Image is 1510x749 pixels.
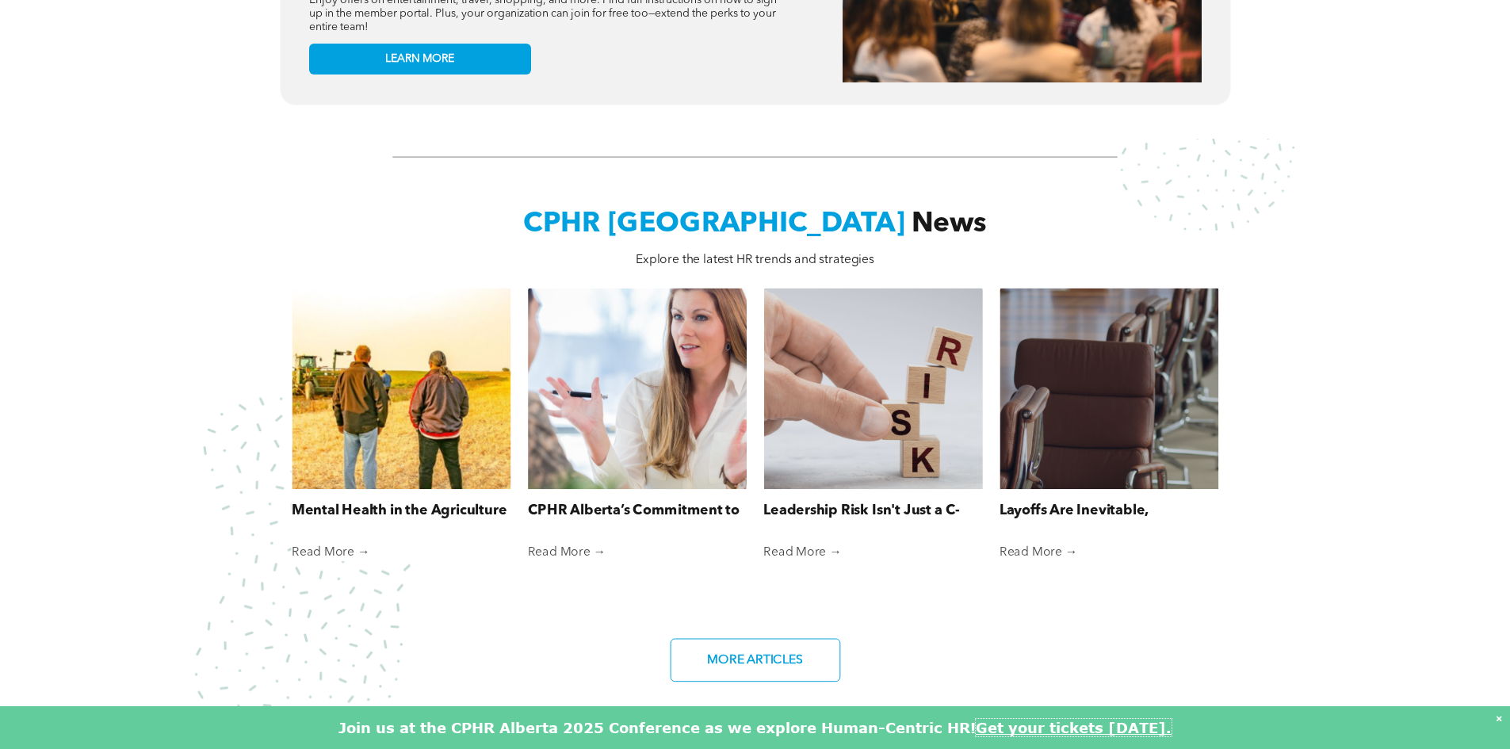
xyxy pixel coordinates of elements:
[292,501,510,522] a: Mental Health in the Agriculture Industry
[528,501,747,522] a: CPHR Alberta’s Commitment to Supporting Reservists
[292,545,510,560] a: Read More →
[523,211,904,239] span: CPHR [GEOGRAPHIC_DATA]
[670,638,840,682] a: MORE ARTICLES
[976,719,1172,736] a: Get your tickets [DATE].
[385,52,454,66] span: LEARN MORE
[636,254,874,266] span: Explore the latest HR trends and strategies
[763,501,982,522] a: Leadership Risk Isn't Just a C-Suite Concern
[763,545,982,560] a: Read More →
[1000,501,1218,522] a: Layoffs Are Inevitable, Abandoning People Isn’t
[1000,545,1218,560] a: Read More →
[338,719,976,736] font: Join us at the CPHR Alberta 2025 Conference as we explore Human-Centric HR!
[528,545,747,560] a: Read More →
[912,211,987,239] span: News
[702,645,809,675] span: MORE ARTICLES
[309,44,531,75] a: LEARN MORE
[1496,710,1502,726] div: Dismiss notification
